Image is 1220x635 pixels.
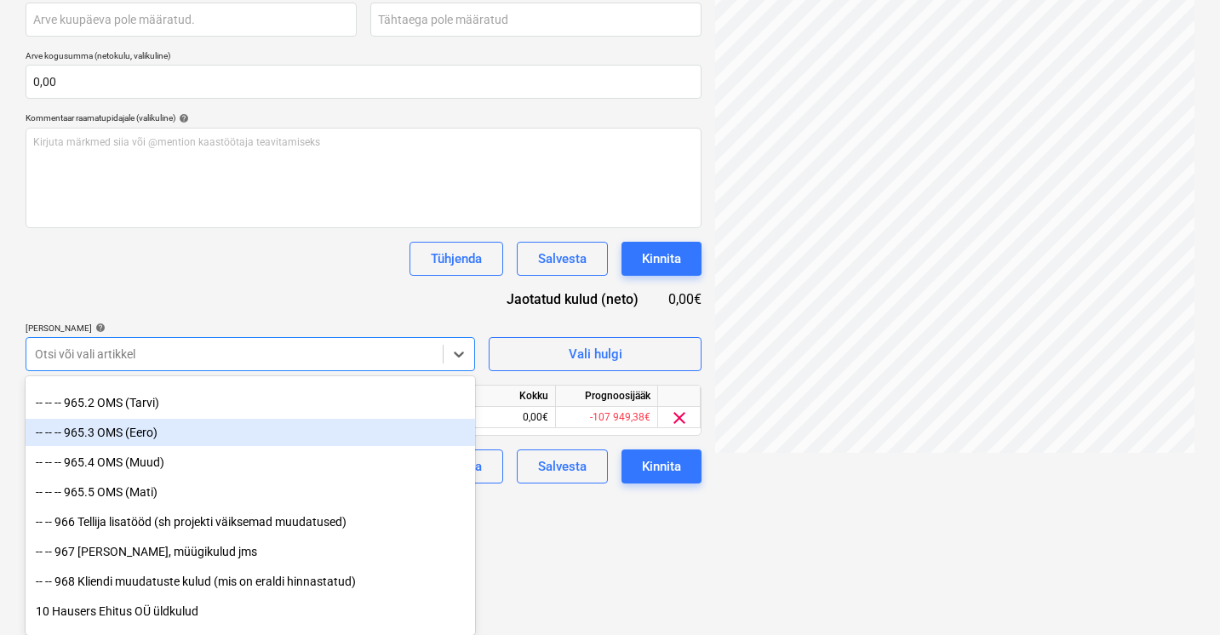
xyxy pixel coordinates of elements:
div: -- -- 967 [PERSON_NAME], müügikulud jms [26,538,475,565]
div: -- -- 966 Tellija lisatööd (sh projekti väiksemad muudatused) [26,508,475,535]
button: Kinnita [621,242,702,276]
input: Arve kuupäeva pole määratud. [26,3,357,37]
div: 0,00€ [454,407,556,428]
p: Arve kogusumma (netokulu, valikuline) [26,50,702,65]
input: Arve kogusumma (netokulu, valikuline) [26,65,702,99]
button: Vali hulgi [489,337,702,371]
div: [PERSON_NAME] [26,323,475,334]
button: Salvesta [517,242,608,276]
div: -- -- 967 Tellija kulud, müügikulud jms [26,538,475,565]
div: Salvesta [538,248,587,270]
div: Vali hulgi [569,343,622,365]
div: Prognoosijääk [556,386,658,407]
div: Kokku [454,386,556,407]
div: -- -- -- 965.3 OMS (Eero) [26,419,475,446]
div: 10 Hausers Ehitus OÜ üldkulud [26,598,475,625]
button: Kinnita [621,449,702,483]
div: Salvesta [538,455,587,478]
button: Salvesta [517,449,608,483]
span: help [175,113,189,123]
span: clear [669,408,690,428]
span: help [92,323,106,333]
div: -- -- -- 965.5 OMS (Mati) [26,478,475,506]
div: Jaotatud kulud (neto) [480,289,666,309]
div: 0,00€ [666,289,702,309]
div: Kommentaar raamatupidajale (valikuline) [26,112,702,123]
div: Tühjenda [431,248,482,270]
div: Kinnita [642,248,681,270]
div: -107 949,38€ [556,407,658,428]
div: -- -- -- 965.2 OMS (Tarvi) [26,389,475,416]
div: -- -- 968 Kliendi muudatuste kulud (mis on eraldi hinnastatud) [26,568,475,595]
button: Tühjenda [410,242,503,276]
div: -- -- -- 965.4 OMS (Muud) [26,449,475,476]
iframe: Chat Widget [1135,553,1220,635]
div: Kinnita [642,455,681,478]
input: Tähtaega pole määratud [370,3,702,37]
